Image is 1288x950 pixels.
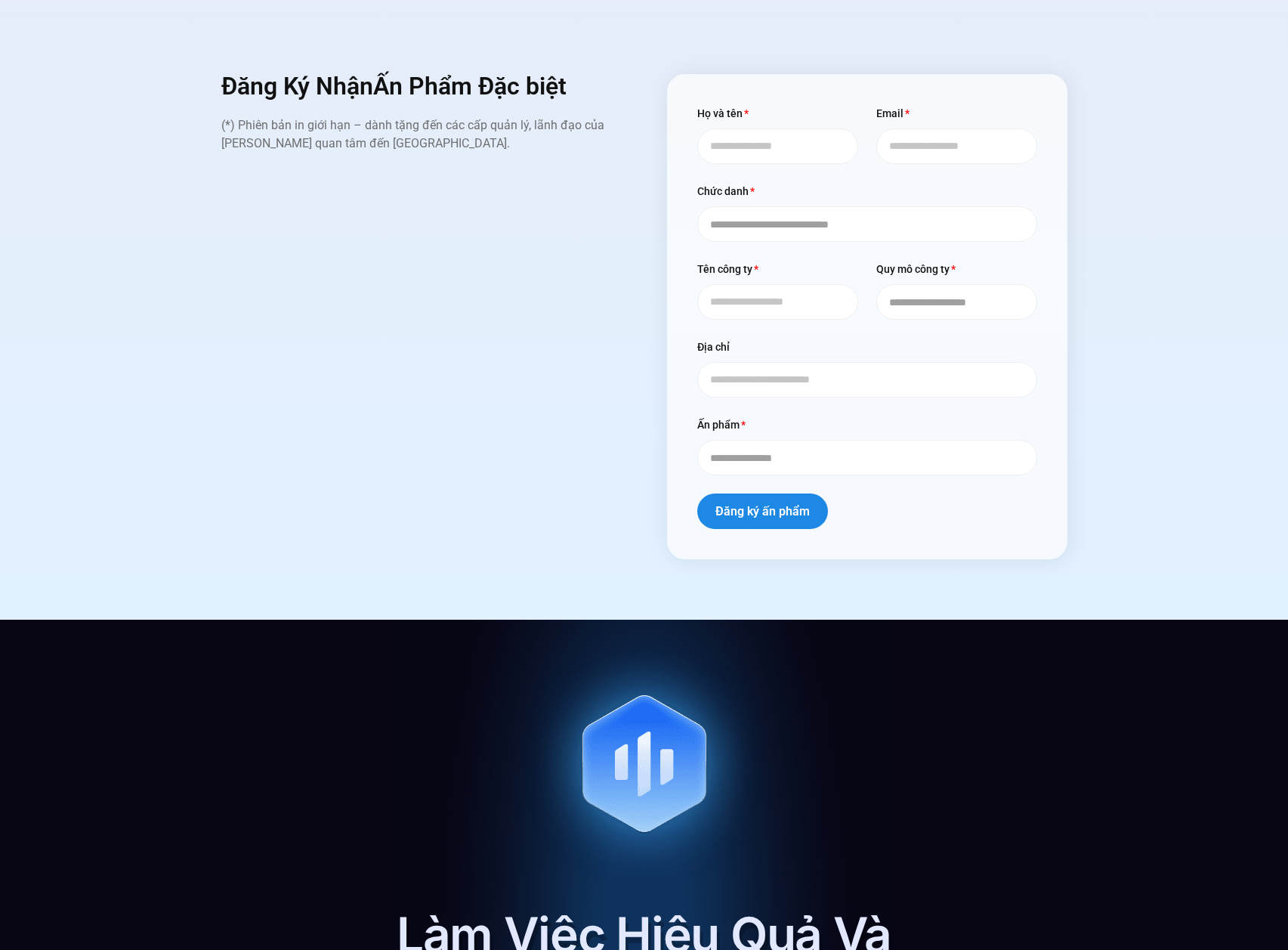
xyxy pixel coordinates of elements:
label: Quy mô công ty [876,260,956,284]
label: Địa chỉ [697,338,730,362]
h2: Đăng Ký Nhận [221,74,622,98]
span: Ấn Phẩm Đặc biệt [373,72,567,101]
p: (*) Phiên bản in giới hạn – dành tặng đến các cấp quản lý, lãnh đạo của [PERSON_NAME] quan tâm đế... [221,116,622,153]
span: Đăng ký ấn phẩm [715,506,810,518]
label: Email [876,104,910,128]
form: Biểu mẫu mới [697,104,1037,547]
label: Tên công ty [697,260,759,284]
label: Họ và tên [697,104,749,128]
label: Ấn phẩm [697,416,746,440]
label: Chức danh [697,182,755,206]
button: Đăng ký ấn phẩm [697,494,828,529]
